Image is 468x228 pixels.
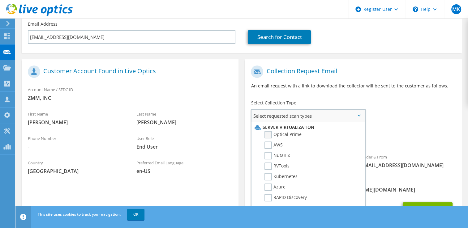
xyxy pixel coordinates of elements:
span: MK [451,4,461,14]
label: RVTools [264,163,290,170]
a: Search for Contact [248,30,311,44]
div: To [245,150,353,172]
div: First Name [22,108,130,129]
span: - [28,143,124,150]
span: End User [136,143,233,150]
label: Kubernetes [264,173,298,180]
div: Last Name [130,108,239,129]
p: An email request with a link to download the collector will be sent to the customer as follows. [251,82,455,89]
div: Sender & From [353,150,462,172]
div: Preferred Email Language [130,156,239,178]
label: Email Address [28,21,58,27]
div: Account Name / SFDC ID [22,83,238,104]
li: Server Virtualization [253,124,361,131]
button: Send Request [403,202,453,219]
label: Optical Prime [264,131,302,138]
span: en-US [136,168,233,175]
label: Azure [264,184,286,191]
div: Requested Collections [245,125,462,147]
svg: \n [413,6,418,12]
label: Select Collection Type [251,100,296,106]
div: Country [22,156,130,178]
h1: Customer Account Found in Live Optics [28,65,229,78]
h1: Collection Request Email [251,65,452,78]
label: RAPID Discovery [264,194,307,201]
span: [EMAIL_ADDRESS][DOMAIN_NAME] [359,162,456,169]
span: [GEOGRAPHIC_DATA] [28,168,124,175]
div: CC & Reply To [245,175,462,196]
span: [PERSON_NAME] [136,119,233,126]
label: Nutanix [264,152,290,159]
span: This site uses cookies to track your navigation. [38,212,121,217]
div: Phone Number [22,132,130,153]
span: Select requested scan types [251,110,364,122]
span: [PERSON_NAME] [28,119,124,126]
label: AWS [264,141,283,149]
a: OK [127,209,144,220]
span: ZMM, INC [28,95,232,101]
div: User Role [130,132,239,153]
